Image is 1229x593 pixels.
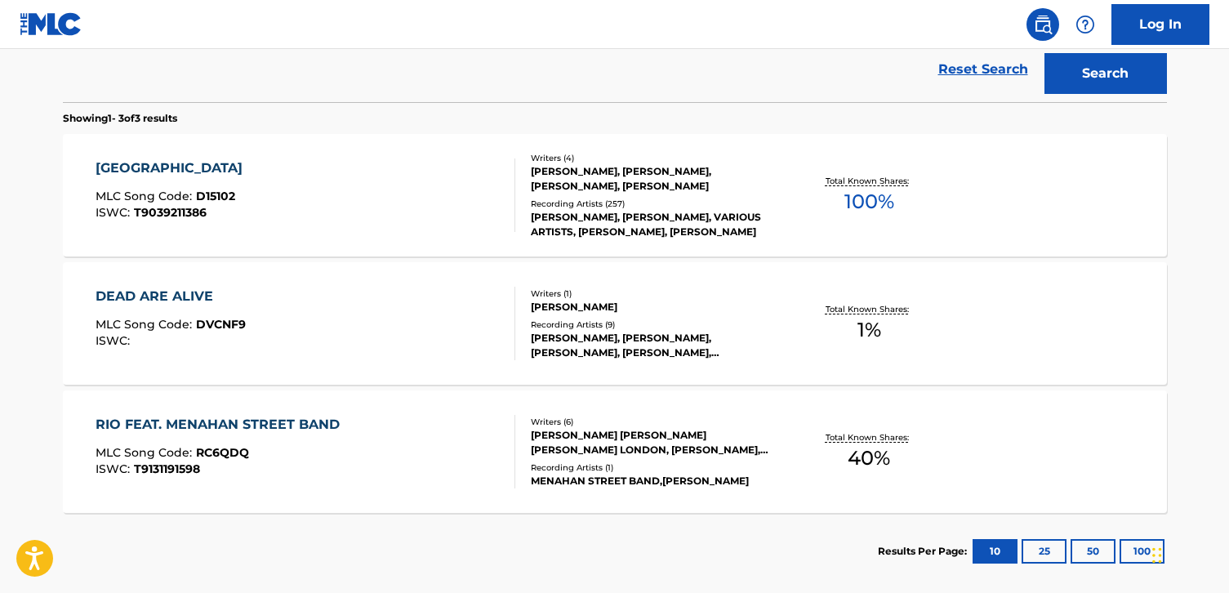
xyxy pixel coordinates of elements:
[1033,15,1053,34] img: search
[96,415,348,435] div: RIO FEAT. MENAHAN STREET BAND
[531,428,777,457] div: [PERSON_NAME] [PERSON_NAME] [PERSON_NAME] LONDON, [PERSON_NAME], [PERSON_NAME], [PERSON_NAME], [P...
[531,461,777,474] div: Recording Artists ( 1 )
[531,416,777,428] div: Writers ( 6 )
[134,205,207,220] span: T9039211386
[96,333,134,348] span: ISWC :
[973,539,1017,564] button: 10
[196,189,235,203] span: D15102
[196,317,246,332] span: DVCNF9
[63,134,1167,256] a: [GEOGRAPHIC_DATA]MLC Song Code:D15102ISWC:T9039211386Writers (4)[PERSON_NAME], [PERSON_NAME], [PE...
[63,262,1167,385] a: DEAD ARE ALIVEMLC Song Code:DVCNF9ISWC:Writers (1)[PERSON_NAME]Recording Artists (9)[PERSON_NAME]...
[1111,4,1209,45] a: Log In
[1044,53,1167,94] button: Search
[531,164,777,194] div: [PERSON_NAME], [PERSON_NAME], [PERSON_NAME], [PERSON_NAME]
[826,431,913,444] p: Total Known Shares:
[844,187,894,216] span: 100 %
[96,287,246,306] div: DEAD ARE ALIVE
[96,189,196,203] span: MLC Song Code :
[531,474,777,488] div: MENAHAN STREET BAND,[PERSON_NAME]
[20,12,82,36] img: MLC Logo
[96,158,251,178] div: [GEOGRAPHIC_DATA]
[930,51,1036,87] a: Reset Search
[63,390,1167,513] a: RIO FEAT. MENAHAN STREET BANDMLC Song Code:RC6QDQISWC:T9131191598Writers (6)[PERSON_NAME] [PERSON...
[1022,539,1066,564] button: 25
[96,205,134,220] span: ISWC :
[1069,8,1102,41] div: Help
[1075,15,1095,34] img: help
[1152,531,1162,580] div: Drag
[531,319,777,331] div: Recording Artists ( 9 )
[531,288,777,300] div: Writers ( 1 )
[857,315,881,345] span: 1 %
[96,461,134,476] span: ISWC :
[531,331,777,360] div: [PERSON_NAME], [PERSON_NAME], [PERSON_NAME], [PERSON_NAME], [PERSON_NAME]
[531,300,777,314] div: [PERSON_NAME]
[96,317,196,332] span: MLC Song Code :
[196,445,249,460] span: RC6QDQ
[826,175,913,187] p: Total Known Shares:
[1026,8,1059,41] a: Public Search
[848,444,890,473] span: 40 %
[531,210,777,239] div: [PERSON_NAME], [PERSON_NAME], VARIOUS ARTISTS, [PERSON_NAME], [PERSON_NAME]
[531,198,777,210] div: Recording Artists ( 257 )
[63,111,177,126] p: Showing 1 - 3 of 3 results
[134,461,200,476] span: T9131191598
[878,544,971,559] p: Results Per Page:
[1120,539,1164,564] button: 100
[531,152,777,164] div: Writers ( 4 )
[1147,515,1229,593] iframe: Chat Widget
[826,303,913,315] p: Total Known Shares:
[1071,539,1115,564] button: 50
[96,445,196,460] span: MLC Song Code :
